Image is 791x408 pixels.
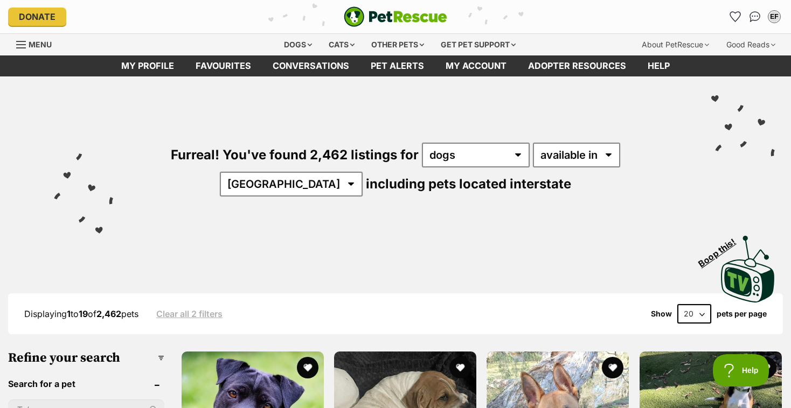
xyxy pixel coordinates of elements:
a: Adopter resources [517,55,637,76]
button: favourite [297,357,318,378]
div: Good Reads [719,34,783,55]
span: Menu [29,40,52,49]
button: My account [766,8,783,25]
a: Favourites [185,55,262,76]
button: favourite [602,357,624,378]
a: PetRescue [344,6,447,27]
a: My account [435,55,517,76]
span: Show [651,309,672,318]
span: including pets located interstate [366,176,571,192]
a: Donate [8,8,66,26]
a: Pet alerts [360,55,435,76]
strong: 2,462 [96,308,121,319]
ul: Account quick links [727,8,783,25]
iframe: Help Scout Beacon - Open [713,354,769,386]
div: EF [769,11,780,22]
h3: Refine your search [8,350,164,365]
strong: 1 [67,308,71,319]
img: logo-e224e6f780fb5917bec1dbf3a21bbac754714ae5b6737aabdf751b685950b380.svg [344,6,447,27]
img: PetRescue TV logo [721,236,775,303]
img: chat-41dd97257d64d25036548639549fe6c8038ab92f7586957e7f3b1b290dea8141.svg [750,11,761,22]
div: Dogs [276,34,320,55]
div: Other pets [364,34,432,55]
div: Get pet support [433,34,523,55]
a: My profile [110,55,185,76]
a: conversations [262,55,360,76]
a: Conversations [746,8,764,25]
span: Displaying to of pets [24,308,138,319]
div: Cats [321,34,362,55]
header: Search for a pet [8,379,164,389]
label: pets per page [717,309,767,318]
div: About PetRescue [634,34,717,55]
span: Furreal! You've found 2,462 listings for [171,147,419,163]
a: Clear all 2 filters [156,309,223,319]
span: Boop this! [697,230,746,269]
strong: 19 [79,308,88,319]
a: Favourites [727,8,744,25]
button: favourite [449,357,471,378]
a: Boop this! [721,226,775,305]
a: Help [637,55,681,76]
a: Menu [16,34,59,53]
